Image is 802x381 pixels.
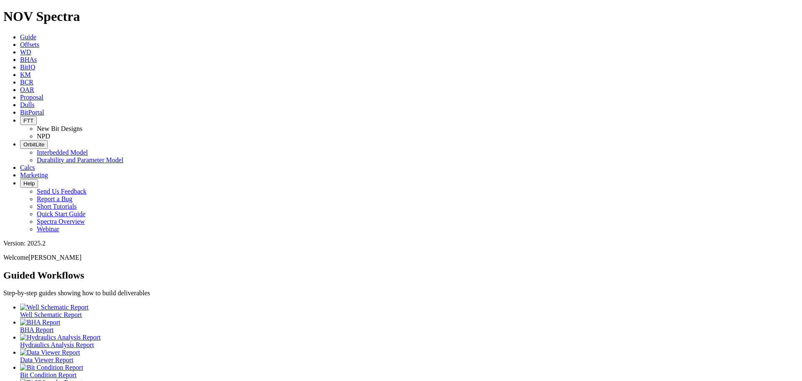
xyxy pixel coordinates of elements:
a: Send Us Feedback [37,188,86,195]
a: Hydraulics Analysis Report Hydraulics Analysis Report [20,334,799,348]
h1: NOV Spectra [3,9,799,24]
a: OAR [20,86,34,93]
img: Hydraulics Analysis Report [20,334,101,341]
a: BHA Report BHA Report [20,319,799,333]
a: Guide [20,33,36,41]
a: Durability and Parameter Model [37,156,124,164]
span: Bit Condition Report [20,371,76,378]
a: Webinar [37,225,59,233]
a: Spectra Overview [37,218,85,225]
h2: Guided Workflows [3,270,799,281]
a: Report a Bug [37,195,72,202]
img: Data Viewer Report [20,349,80,356]
img: Bit Condition Report [20,364,83,371]
a: BitIQ [20,64,35,71]
a: KM [20,71,31,78]
span: Hydraulics Analysis Report [20,341,94,348]
img: Well Schematic Report [20,304,89,311]
a: Interbedded Model [37,149,88,156]
a: Marketing [20,171,48,179]
span: BHA Report [20,326,53,333]
a: Quick Start Guide [37,210,85,217]
span: Data Viewer Report [20,356,74,363]
a: WD [20,49,31,56]
img: BHA Report [20,319,60,326]
a: NPD [37,133,50,140]
span: OrbitLite [23,141,44,148]
span: FTT [23,118,33,124]
button: Help [20,179,38,188]
div: Version: 2025.2 [3,240,799,247]
a: Proposal [20,94,43,101]
a: BCR [20,79,33,86]
a: New Bit Designs [37,125,82,132]
p: Step-by-step guides showing how to build deliverables [3,289,799,297]
a: Bit Condition Report Bit Condition Report [20,364,799,378]
a: Dulls [20,101,35,108]
a: BitPortal [20,109,44,116]
a: Offsets [20,41,39,48]
span: Well Schematic Report [20,311,82,318]
button: OrbitLite [20,140,48,149]
p: Welcome [3,254,799,261]
a: Short Tutorials [37,203,77,210]
a: BHAs [20,56,37,63]
span: Help [23,180,35,187]
button: FTT [20,116,37,125]
a: Well Schematic Report Well Schematic Report [20,304,799,318]
a: Data Viewer Report Data Viewer Report [20,349,799,363]
span: [PERSON_NAME] [28,254,81,261]
a: Calcs [20,164,35,171]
